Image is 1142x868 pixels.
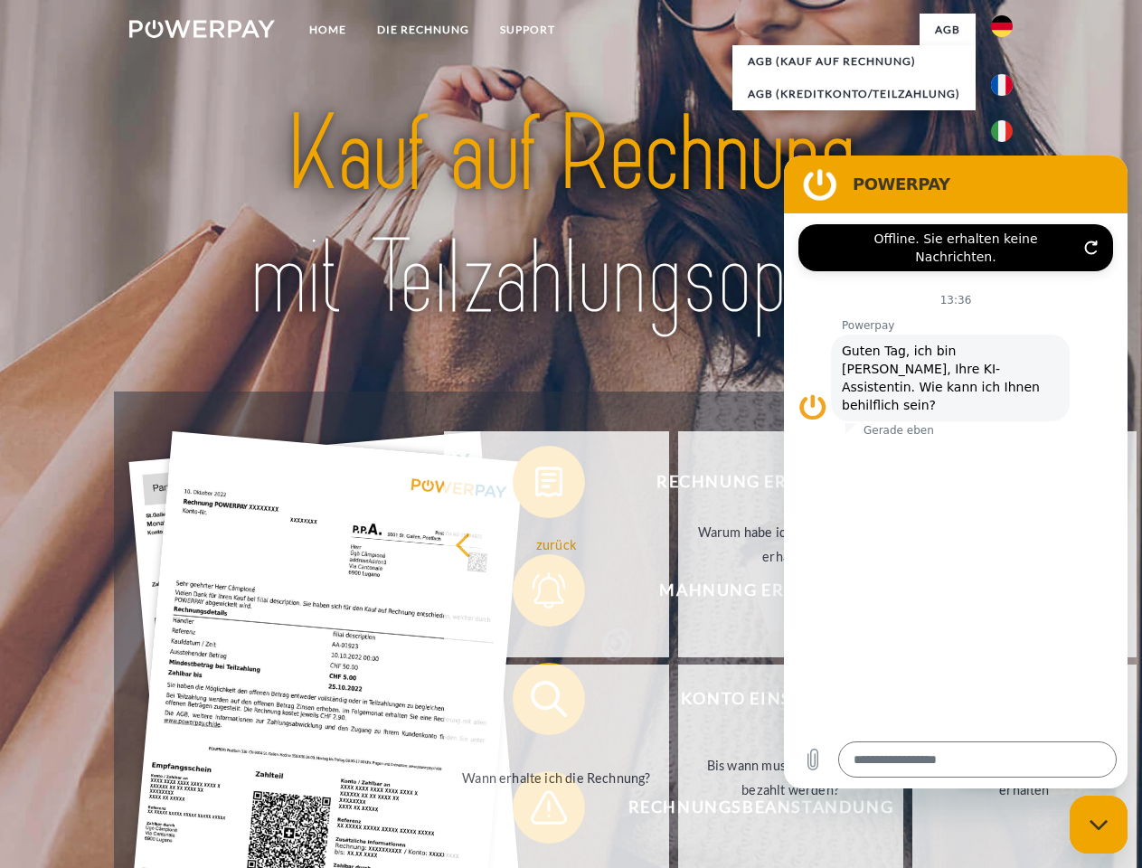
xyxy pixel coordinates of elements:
[455,532,658,556] div: zurück
[732,78,976,110] a: AGB (Kreditkonto/Teilzahlung)
[732,45,976,78] a: AGB (Kauf auf Rechnung)
[920,14,976,46] a: agb
[1070,796,1128,854] iframe: Schaltfläche zum Öffnen des Messaging-Fensters; Konversation läuft
[173,87,969,346] img: title-powerpay_de.svg
[689,753,892,802] div: Bis wann muss die Rechnung bezahlt werden?
[991,74,1013,96] img: fr
[784,156,1128,788] iframe: Messaging-Fenster
[294,14,362,46] a: Home
[455,765,658,789] div: Wann erhalte ich die Rechnung?
[689,520,892,569] div: Warum habe ich eine Rechnung erhalten?
[129,20,275,38] img: logo-powerpay-white.svg
[991,15,1013,37] img: de
[362,14,485,46] a: DIE RECHNUNG
[991,120,1013,142] img: it
[485,14,571,46] a: SUPPORT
